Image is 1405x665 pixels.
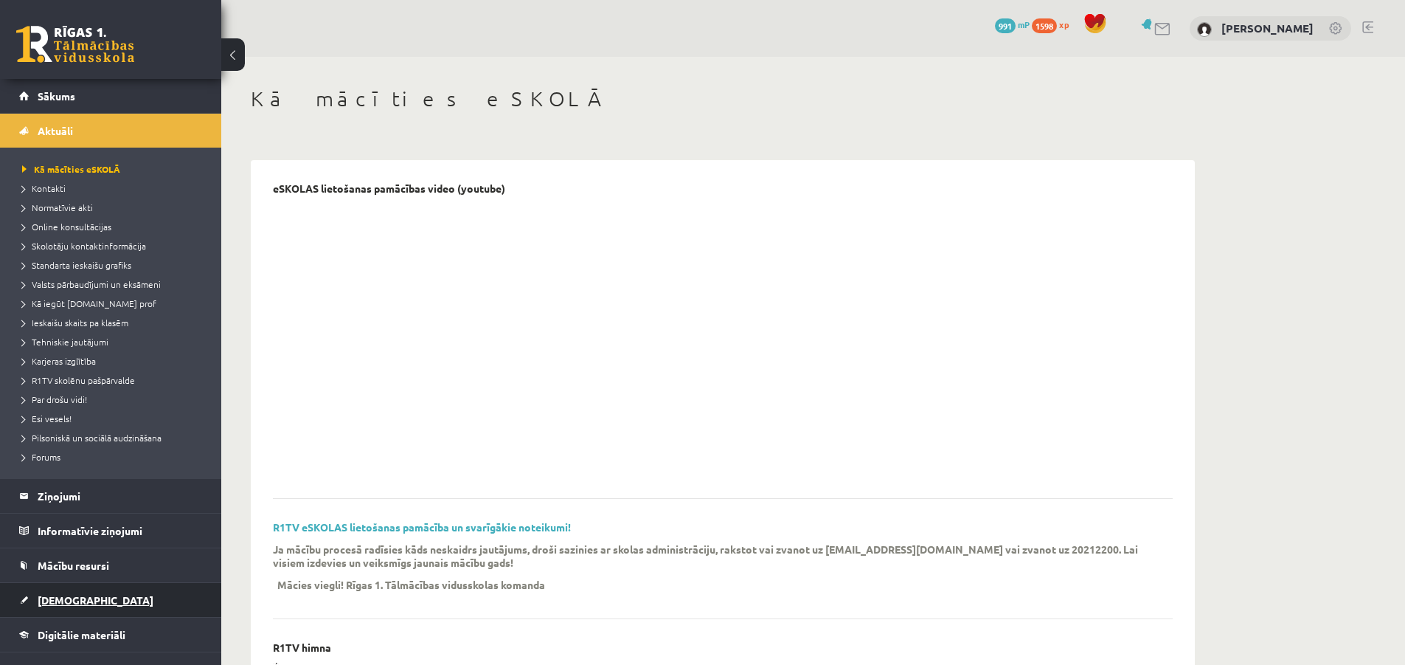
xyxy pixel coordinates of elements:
p: R1TV himna [273,641,331,654]
span: Kontakti [22,182,66,194]
a: R1TV eSKOLAS lietošanas pamācība un svarīgākie noteikumi! [273,520,571,534]
span: Ieskaišu skaits pa klasēm [22,317,128,328]
span: Forums [22,451,60,463]
a: Tehniskie jautājumi [22,335,207,348]
span: Karjeras izglītība [22,355,96,367]
span: Mācību resursi [38,559,109,572]
a: 991 mP [995,18,1030,30]
a: Pilsoniskā un sociālā audzināšana [22,431,207,444]
span: Normatīvie akti [22,201,93,213]
a: Standarta ieskaišu grafiks [22,258,207,272]
span: Valsts pārbaudījumi un eksāmeni [22,278,161,290]
a: Kā iegūt [DOMAIN_NAME] prof [22,297,207,310]
p: Rīgas 1. Tālmācības vidusskolas komanda [346,578,545,591]
a: Online konsultācijas [22,220,207,233]
span: Pilsoniskā un sociālā audzināšana [22,432,162,444]
span: 991 [995,18,1016,33]
span: Kā mācīties eSKOLĀ [22,163,120,175]
a: Aktuāli [19,114,203,148]
span: Online konsultācijas [22,221,111,232]
span: R1TV skolēnu pašpārvalde [22,374,135,386]
a: Forums [22,450,207,464]
span: Kā iegūt [DOMAIN_NAME] prof [22,297,156,309]
span: Sākums [38,89,75,103]
a: Rīgas 1. Tālmācības vidusskola [16,26,134,63]
span: [DEMOGRAPHIC_DATA] [38,593,153,607]
a: R1TV skolēnu pašpārvalde [22,373,207,387]
span: xp [1059,18,1069,30]
a: 1598 xp [1032,18,1076,30]
legend: Ziņojumi [38,479,203,513]
a: Karjeras izglītība [22,354,207,368]
a: Kontakti [22,182,207,195]
a: Informatīvie ziņojumi [19,514,203,548]
p: Ja mācību procesā radīsies kāds neskaidrs jautājums, droši sazinies ar skolas administrāciju, rak... [273,542,1151,569]
p: Mācies viegli! [277,578,344,591]
a: Kā mācīties eSKOLĀ [22,162,207,176]
a: [DEMOGRAPHIC_DATA] [19,583,203,617]
a: Mācību resursi [19,548,203,582]
span: Esi vesels! [22,413,72,424]
span: Tehniskie jautājumi [22,336,108,348]
a: Ziņojumi [19,479,203,513]
h1: Kā mācīties eSKOLĀ [251,86,1195,111]
a: [PERSON_NAME] [1221,21,1314,35]
a: Par drošu vidi! [22,393,207,406]
legend: Informatīvie ziņojumi [38,514,203,548]
span: mP [1018,18,1030,30]
a: Esi vesels! [22,412,207,425]
a: Sākums [19,79,203,113]
a: Skolotāju kontaktinformācija [22,239,207,252]
span: Aktuāli [38,124,73,137]
a: Valsts pārbaudījumi un eksāmeni [22,278,207,291]
span: Digitālie materiāli [38,628,125,641]
img: Samanta Ābele [1197,22,1212,37]
a: Normatīvie akti [22,201,207,214]
a: Ieskaišu skaits pa klasēm [22,316,207,329]
span: Par drošu vidi! [22,393,87,405]
a: Digitālie materiāli [19,618,203,652]
span: 1598 [1032,18,1057,33]
p: eSKOLAS lietošanas pamācības video (youtube) [273,182,505,195]
span: Standarta ieskaišu grafiks [22,259,131,271]
span: Skolotāju kontaktinformācija [22,240,146,252]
